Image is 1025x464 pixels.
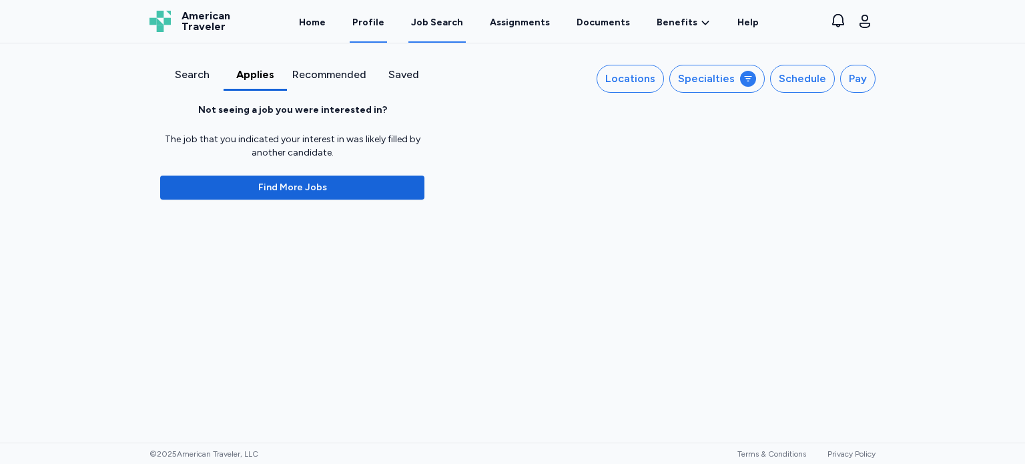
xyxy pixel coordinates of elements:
[160,176,424,200] button: Find More Jobs
[678,71,735,87] div: Specialties
[160,133,424,160] div: The job that you indicated your interest in was likely filled by another candidate.
[827,449,876,459] a: Privacy Policy
[258,181,327,194] span: Find More Jobs
[411,16,463,29] div: Job Search
[149,11,171,32] img: Logo
[149,449,258,459] span: © 2025 American Traveler, LLC
[597,65,664,93] button: Locations
[198,103,387,117] div: Not seeing a job you were interested in?
[377,67,430,83] div: Saved
[182,11,230,32] span: American Traveler
[657,16,697,29] span: Benefits
[350,1,387,43] a: Profile
[840,65,876,93] button: Pay
[657,16,711,29] a: Benefits
[229,67,282,83] div: Applies
[669,65,765,93] button: Specialties
[849,71,867,87] div: Pay
[770,65,835,93] button: Schedule
[408,1,466,43] a: Job Search
[165,67,218,83] div: Search
[605,71,655,87] div: Locations
[292,67,366,83] div: Recommended
[737,449,806,459] a: Terms & Conditions
[779,71,826,87] div: Schedule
